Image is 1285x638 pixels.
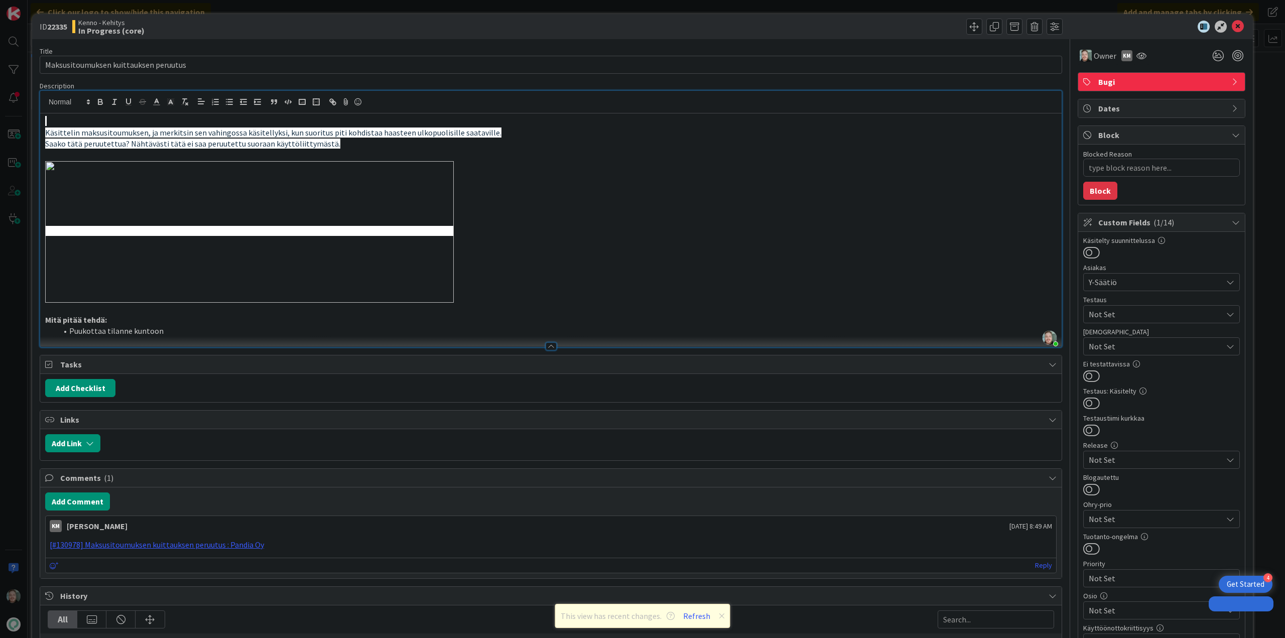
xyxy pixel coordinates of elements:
[67,520,127,532] div: [PERSON_NAME]
[45,127,501,138] span: Käsittelin maksusitoumuksen, ja merkitsin sen vahingossa käsitellyksi, kun suoritus piti kohdista...
[1083,264,1240,271] div: Asiakas
[45,434,100,452] button: Add Link
[1083,296,1240,303] div: Testaus
[78,27,145,35] b: In Progress (core)
[1089,308,1222,320] span: Not Set
[45,139,340,149] span: Saako tätä peruutettua? Nähtävästi tätä ei saa peruutettu suoraan käyttöliittymästä.
[1083,237,1240,244] div: Käsitelty suunnittelussa
[1083,150,1132,159] label: Blocked Reason
[1009,521,1052,532] span: [DATE] 8:49 AM
[1153,217,1174,227] span: ( 1/14 )
[104,473,113,483] span: ( 1 )
[1083,474,1240,481] div: Blogautettu
[1083,624,1240,631] div: Käyttöönottokriittisyys
[57,325,1057,337] li: Puukottaa tilanne kuntoon
[45,492,110,511] button: Add Comment
[561,610,675,622] span: This view has recent changes.
[1263,573,1272,582] div: 4
[1043,331,1057,345] img: 9FT6bpt8UMbYhJGmIPakgg7ttfXI8ltD.jpg
[1080,50,1092,62] img: VP
[1083,501,1240,508] div: Ohry-prio
[1089,454,1222,466] span: Not Set
[1227,579,1264,589] div: Get Started
[1035,559,1052,572] a: Reply
[1083,415,1240,422] div: Testaustiimi kurkkaa
[40,56,1062,74] input: type card name here...
[1098,216,1227,228] span: Custom Fields
[1121,50,1132,61] div: KM
[938,610,1054,628] input: Search...
[1083,182,1117,200] button: Block
[40,47,53,56] label: Title
[40,81,74,90] span: Description
[1083,388,1240,395] div: Testaus: Käsitelty
[60,472,1044,484] span: Comments
[45,161,454,303] img: attachment
[1083,592,1240,599] div: Osio
[45,315,107,325] strong: Mitä pitää tehdä:
[1083,328,1240,335] div: [DEMOGRAPHIC_DATA]
[40,21,67,33] span: ID
[78,19,145,27] span: Kenno - Kehitys
[1098,102,1227,114] span: Dates
[1098,76,1227,88] span: Bugi
[50,520,62,532] div: KM
[48,611,77,628] div: All
[1219,576,1272,593] div: Open Get Started checklist, remaining modules: 4
[1083,360,1240,367] div: Ei testattavissa
[1098,129,1227,141] span: Block
[47,22,67,32] b: 22335
[50,540,264,550] a: [#130978] Maksusitoumuksen kuittauksen peruutus : Pandia Oy
[680,609,714,622] button: Refresh
[1083,533,1240,540] div: Tuotanto-ongelma
[45,379,115,397] button: Add Checklist
[1089,604,1222,616] span: Not Set
[60,414,1044,426] span: Links
[1083,560,1240,567] div: Priority
[1089,276,1222,288] span: Y-Säätiö
[1094,50,1116,62] span: Owner
[60,590,1044,602] span: History
[60,358,1044,370] span: Tasks
[1089,512,1217,526] span: Not Set
[1089,571,1217,585] span: Not Set
[1083,442,1240,449] div: Release
[1089,340,1222,352] span: Not Set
